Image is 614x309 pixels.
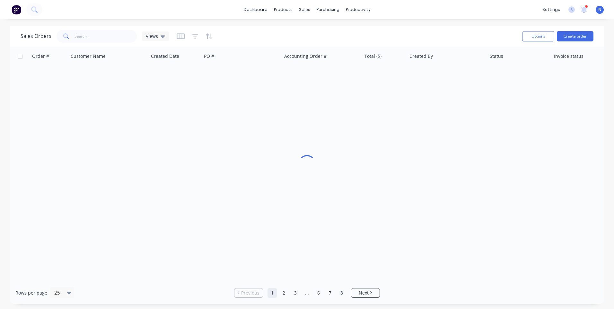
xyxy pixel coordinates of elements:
[241,5,271,14] a: dashboard
[12,5,21,14] img: Factory
[539,5,563,14] div: settings
[325,288,335,298] a: Page 7
[554,53,583,59] div: Invoice status
[314,288,323,298] a: Page 6
[234,290,263,296] a: Previous page
[151,53,179,59] div: Created Date
[271,5,296,14] div: products
[291,288,300,298] a: Page 3
[359,290,369,296] span: Next
[343,5,374,14] div: productivity
[409,53,433,59] div: Created By
[313,5,343,14] div: purchasing
[75,30,137,43] input: Search...
[241,290,259,296] span: Previous
[146,33,158,40] span: Views
[598,7,601,13] span: N
[490,53,503,59] div: Status
[302,288,312,298] a: Jump forward
[351,290,380,296] a: Next page
[32,53,49,59] div: Order #
[557,31,593,41] button: Create order
[204,53,214,59] div: PO #
[268,288,277,298] a: Page 1 is your current page
[279,288,289,298] a: Page 2
[364,53,382,59] div: Total ($)
[232,288,382,298] ul: Pagination
[284,53,327,59] div: Accounting Order #
[21,33,51,39] h1: Sales Orders
[337,288,346,298] a: Page 8
[296,5,313,14] div: sales
[71,53,106,59] div: Customer Name
[522,31,554,41] button: Options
